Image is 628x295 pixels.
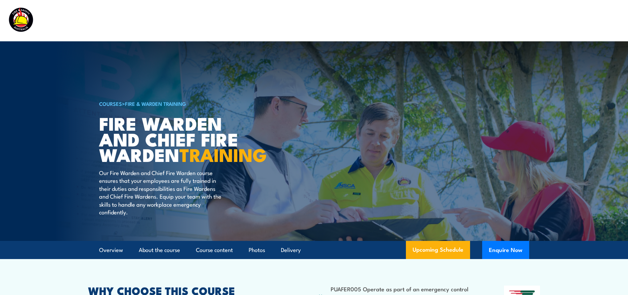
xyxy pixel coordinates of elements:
a: Overview [99,241,123,259]
a: Course Calendar [299,12,344,30]
a: Courses [263,12,284,30]
a: About the course [139,241,180,259]
a: Course content [196,241,233,259]
h6: > [99,99,265,108]
h1: Fire Warden and Chief Fire Warden [99,115,265,162]
a: Learner Portal [522,12,560,30]
button: Enquire Now [482,241,529,259]
strong: TRAINING [179,140,267,168]
a: Contact [575,12,596,30]
a: Fire & Warden Training [125,100,186,107]
a: Upcoming Schedule [406,241,470,259]
a: Emergency Response Services [359,12,438,30]
a: News [493,12,508,30]
a: Photos [249,241,265,259]
h2: WHY CHOOSE THIS COURSE [88,286,284,295]
a: Delivery [281,241,301,259]
p: Our Fire Warden and Chief Fire Warden course ensures that your employees are fully trained in the... [99,169,222,216]
a: COURSES [99,100,122,107]
a: About Us [453,12,478,30]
